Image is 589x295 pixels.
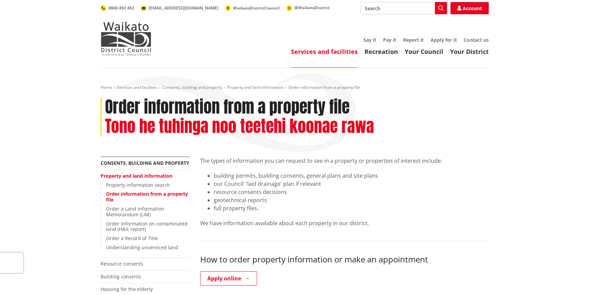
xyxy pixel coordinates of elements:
[200,219,489,227] p: We have information available about each property in our district.
[450,47,489,56] a: Your District
[101,173,172,179] a: Property and land information
[430,37,457,43] a: Apply for it
[405,47,443,56] a: Your Council
[106,182,170,188] a: Property information search
[214,196,489,204] li: geotechnical reports
[105,117,374,136] h2: Tono he tuhinga noo teetehi koonae rawa
[363,37,376,43] a: Say it
[108,5,134,11] span: 0800 492 452
[214,188,489,196] li: resource consents decisions
[450,2,489,14] a: Account
[383,37,396,43] a: Pay it
[101,22,151,56] img: Waikato District Council - Te Kaunihera aa Takiwaa o Waikato
[117,84,157,90] a: Services and facilities
[214,180,489,188] li: our Council' 'laid drainage' plan if relevant
[360,2,447,14] input: Search input
[101,160,189,166] a: Consents, building and property
[105,97,350,117] h1: Order information from a property file
[464,37,489,43] a: Contact us
[225,5,280,11] a: WaikatoDistrictCouncil
[364,47,398,56] a: Recreation
[200,271,257,286] a: Apply online
[101,5,134,11] a: 0800 492 452
[214,204,489,212] li: full property files.
[288,84,360,90] span: Order information from a property file
[294,5,330,11] span: @WaikatoDistrict
[106,191,188,203] a: Order information from a property file
[106,235,158,241] a: Order a Record of Title
[101,85,489,91] nav: breadcrumb
[106,205,164,218] a: Order a Land Information Memorandum (LIM)
[403,37,424,43] a: Report it
[101,286,153,292] a: Housing for the elderly
[106,244,178,251] a: Understanding unserviced land
[101,273,141,280] a: Building consents
[200,255,489,264] h3: How to order property information or make an appointment
[106,220,188,233] a: Order information on contaminated land (HAIL report)
[101,260,143,267] a: Resource consents
[101,84,112,90] a: Home
[227,84,283,90] a: Property and land information
[291,47,358,56] a: Services and facilities
[214,172,489,180] li: building permits, building consents, general plans and site plans
[162,84,222,90] a: Consents, building and property
[287,5,330,11] a: @WaikatoDistrict
[141,5,218,11] a: [EMAIL_ADDRESS][DOMAIN_NAME]
[149,5,218,11] span: [EMAIL_ADDRESS][DOMAIN_NAME]
[200,157,489,165] p: The types of information you can request to see in a property or properties of interest include:
[233,5,280,11] span: WaikatoDistrictCouncil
